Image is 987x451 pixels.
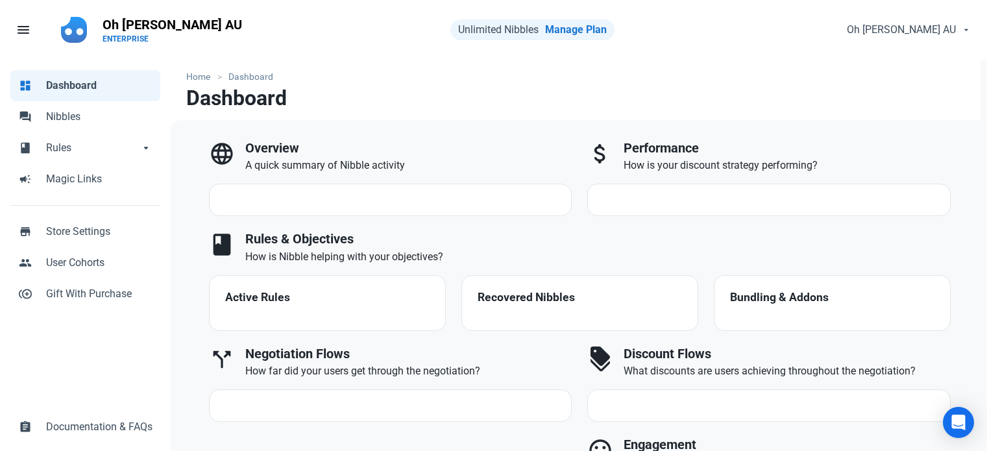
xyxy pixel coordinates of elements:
p: ENTERPRISE [103,34,242,44]
span: language [209,141,235,167]
span: discount [587,347,613,372]
h3: Overview [245,141,572,156]
a: assignmentDocumentation & FAQs [10,411,160,443]
span: campaign [19,171,32,184]
h4: Active Rules [225,291,430,304]
p: Oh [PERSON_NAME] AU [103,16,242,34]
span: Documentation & FAQs [46,419,152,435]
button: Oh [PERSON_NAME] AU [836,17,979,43]
span: User Cohorts [46,255,152,271]
a: peopleUser Cohorts [10,247,160,278]
span: Unlimited Nibbles [458,23,539,36]
span: assignment [19,419,32,432]
h1: Dashboard [186,86,287,110]
h3: Performance [624,141,951,156]
span: dashboard [19,78,32,91]
p: What discounts are users achieving throughout the negotiation? [624,363,951,379]
a: dashboardDashboard [10,70,160,101]
p: How is your discount strategy performing? [624,158,951,173]
span: Oh [PERSON_NAME] AU [847,22,956,38]
span: store [19,224,32,237]
div: Open Intercom Messenger [943,407,974,438]
h4: Bundling & Addons [730,291,934,304]
h4: Recovered Nibbles [478,291,682,304]
h3: Rules & Objectives [245,232,951,247]
span: people [19,255,32,268]
span: Dashboard [46,78,152,93]
a: Manage Plan [545,23,607,36]
span: Magic Links [46,171,152,187]
span: arrow_drop_down [140,140,152,153]
a: forumNibbles [10,101,160,132]
span: Rules [46,140,140,156]
span: attach_money [587,141,613,167]
p: A quick summary of Nibble activity [245,158,572,173]
a: bookRulesarrow_drop_down [10,132,160,164]
span: book [209,232,235,258]
span: menu [16,22,31,38]
span: forum [19,109,32,122]
a: control_point_duplicateGift With Purchase [10,278,160,310]
a: Oh [PERSON_NAME] AUENTERPRISE [95,10,250,49]
a: storeStore Settings [10,216,160,247]
span: call_split [209,347,235,372]
p: How far did your users get through the negotiation? [245,363,572,379]
nav: breadcrumbs [171,60,981,86]
a: campaignMagic Links [10,164,160,195]
h3: Negotiation Flows [245,347,572,361]
span: Store Settings [46,224,152,239]
h3: Discount Flows [624,347,951,361]
span: book [19,140,32,153]
span: Gift With Purchase [46,286,152,302]
span: Nibbles [46,109,152,125]
span: control_point_duplicate [19,286,32,299]
a: Home [186,70,217,84]
p: How is Nibble helping with your objectives? [245,249,951,265]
